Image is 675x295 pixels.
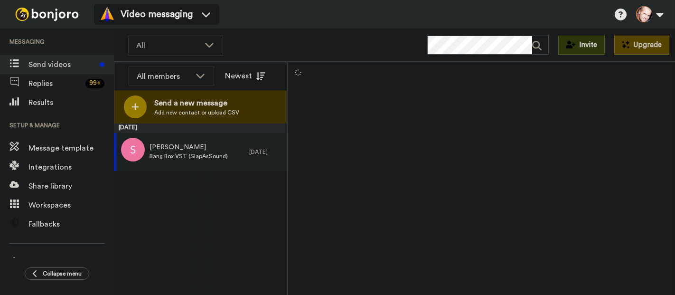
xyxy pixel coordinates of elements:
span: Add new contact or upload CSV [154,109,239,116]
span: Collapse menu [43,270,82,277]
span: Share library [28,181,114,192]
span: All [136,40,200,51]
div: [DATE] [249,148,282,156]
div: All members [137,71,191,82]
div: [DATE] [114,124,287,133]
img: s.png [121,138,145,162]
img: bj-logo-header-white.svg [11,8,83,21]
span: Video messaging [121,8,193,21]
span: Workspaces [28,200,114,211]
span: Results [28,97,114,108]
span: Send videos [28,59,96,70]
span: Integrations [28,162,114,173]
button: Newest [218,67,272,86]
span: Message template [28,143,114,154]
img: vm-color.svg [100,7,115,22]
div: 99 + [85,79,104,88]
span: Send a new message [154,97,239,109]
button: Upgrade [614,36,669,55]
span: Bang Box VST (SlapAsSound) [150,152,228,160]
button: Invite [558,36,605,55]
span: Fallbacks [28,219,114,230]
span: Replies [28,78,82,89]
button: Collapse menu [25,267,89,280]
span: Settings [28,257,114,268]
span: [PERSON_NAME] [150,143,228,152]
